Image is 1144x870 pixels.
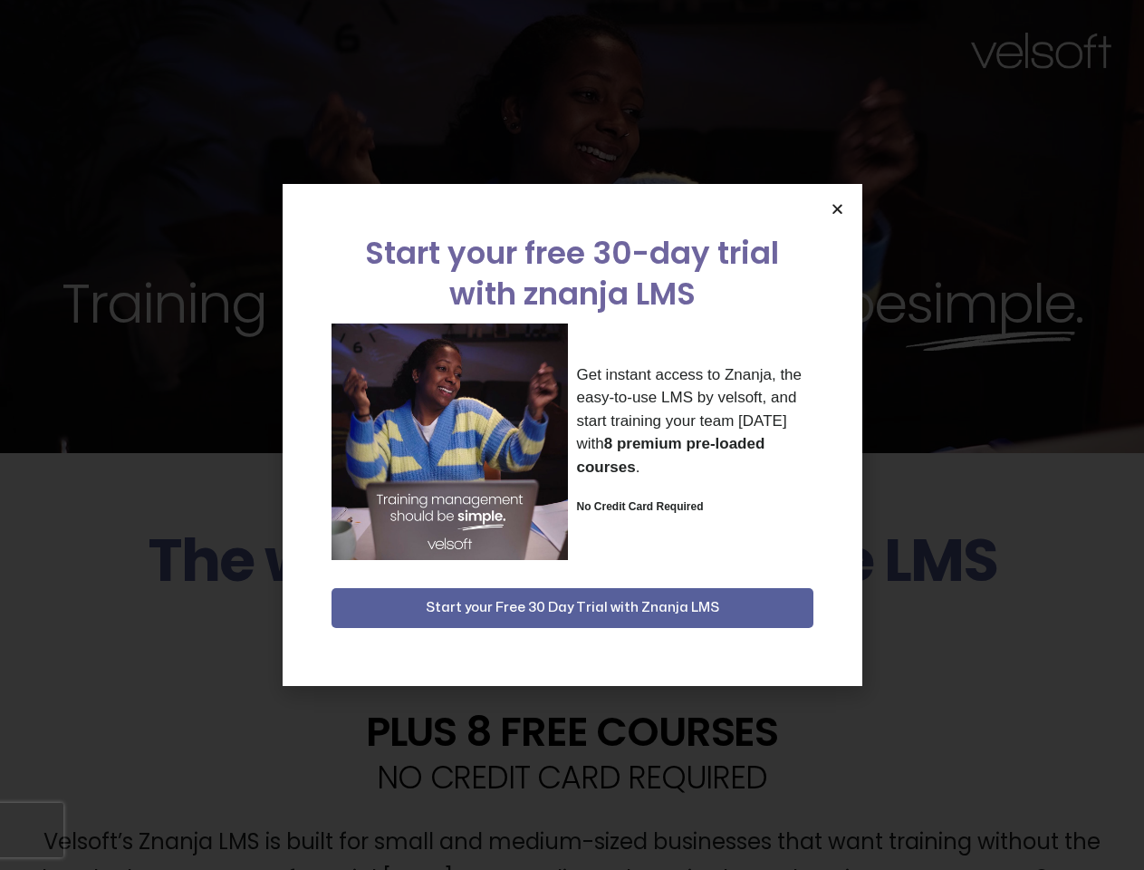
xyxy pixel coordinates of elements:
[332,233,813,314] h2: Start your free 30-day trial with znanja LMS
[577,363,813,479] p: Get instant access to Znanja, the easy-to-use LMS by velsoft, and start training your team [DATE]...
[332,324,568,560] img: a woman sitting at her laptop dancing
[577,500,704,513] strong: No Credit Card Required
[577,435,765,476] strong: 8 premium pre-loaded courses
[332,588,813,628] button: Start your Free 30 Day Trial with Znanja LMS
[426,597,719,619] span: Start your Free 30 Day Trial with Znanja LMS
[831,202,844,216] a: Close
